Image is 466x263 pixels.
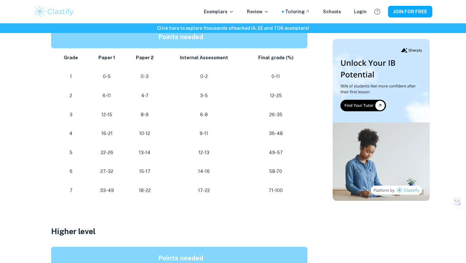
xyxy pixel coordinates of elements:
h6: Click here to explore thousands of marked IA, EE and TOK exemplars ! [1,25,465,32]
p: 9-11 [169,129,239,138]
a: Tutoring [285,8,310,15]
p: 7 [59,186,83,195]
p: 33-49 [94,186,120,195]
p: 14-16 [169,167,239,176]
strong: Paper 1 [98,55,115,60]
p: 13-14 [131,148,159,157]
p: 36-48 [249,129,302,138]
p: 3-5 [169,91,239,100]
p: 4-7 [131,91,159,100]
p: 27-32 [94,167,120,176]
p: 1 [59,72,83,81]
p: 71-100 [249,186,302,195]
p: 22-26 [94,148,120,157]
strong: Points needed [158,254,203,262]
img: Clastify logo [34,5,75,18]
p: 8-9 [131,110,159,119]
p: 10-12 [131,129,159,138]
p: 5 [59,148,83,157]
a: Schools [323,8,341,15]
strong: Paper 2 [136,55,154,60]
p: 58-70 [249,167,302,176]
p: 6-11 [94,91,120,100]
button: Help and Feedback [372,6,383,17]
p: 12-25 [249,91,302,100]
p: Exemplars [204,8,234,15]
strong: Points needed [158,33,203,41]
img: Thumbnail [333,39,430,201]
strong: Grade [64,55,78,60]
p: 3 [59,110,83,119]
h3: Higher level [51,225,310,237]
p: 2 [59,91,83,100]
p: Review [247,8,269,15]
p: 16-21 [94,129,120,138]
p: 0-2 [169,72,239,81]
p: 26-35 [249,110,302,119]
strong: Internal Assessment [180,55,228,60]
p: 49-57 [249,148,302,157]
p: 12-15 [94,110,120,119]
p: 6-8 [169,110,239,119]
p: 0-11 [249,72,302,81]
a: Login [354,8,367,15]
p: 0-3 [131,72,159,81]
p: 15-17 [131,167,159,176]
button: JOIN FOR FREE [388,6,432,17]
strong: Final grade (%) [258,55,294,60]
p: 6 [59,167,83,176]
p: 4 [59,129,83,138]
p: 17-22 [169,186,239,195]
p: 12-13 [169,148,239,157]
p: 18-22 [131,186,159,195]
p: 0-5 [94,72,120,81]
